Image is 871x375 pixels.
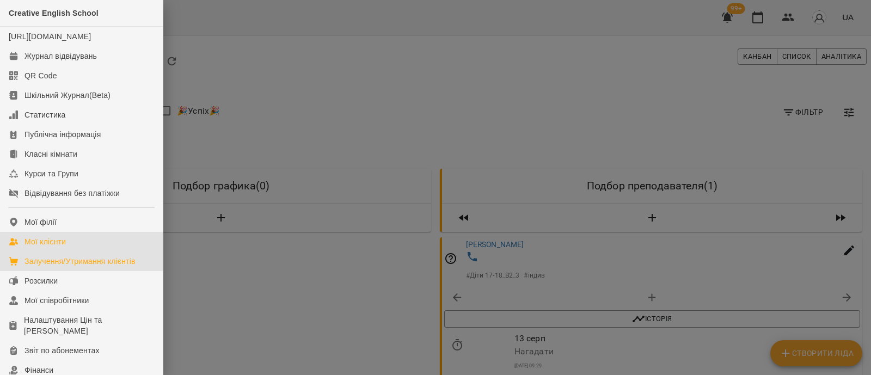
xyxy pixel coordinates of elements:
[24,188,120,199] div: Відвідування без платіжки
[24,275,58,286] div: Розсилки
[24,168,78,179] div: Курси та Групи
[24,345,100,356] div: Звіт по абонементах
[24,256,136,267] div: Залучення/Утримання клієнтів
[9,32,91,41] a: [URL][DOMAIN_NAME]
[24,129,101,140] div: Публічна інформація
[24,90,111,101] div: Шкільний Журнал(Beta)
[24,149,77,159] div: Класні кімнати
[24,51,97,62] div: Журнал відвідувань
[24,217,57,228] div: Мої філії
[24,295,89,306] div: Мої співробітники
[24,236,66,247] div: Мої клієнти
[24,70,57,81] div: QR Code
[9,9,99,17] span: Creative English School
[24,109,66,120] div: Статистика
[24,315,154,336] div: Налаштування Цін та [PERSON_NAME]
